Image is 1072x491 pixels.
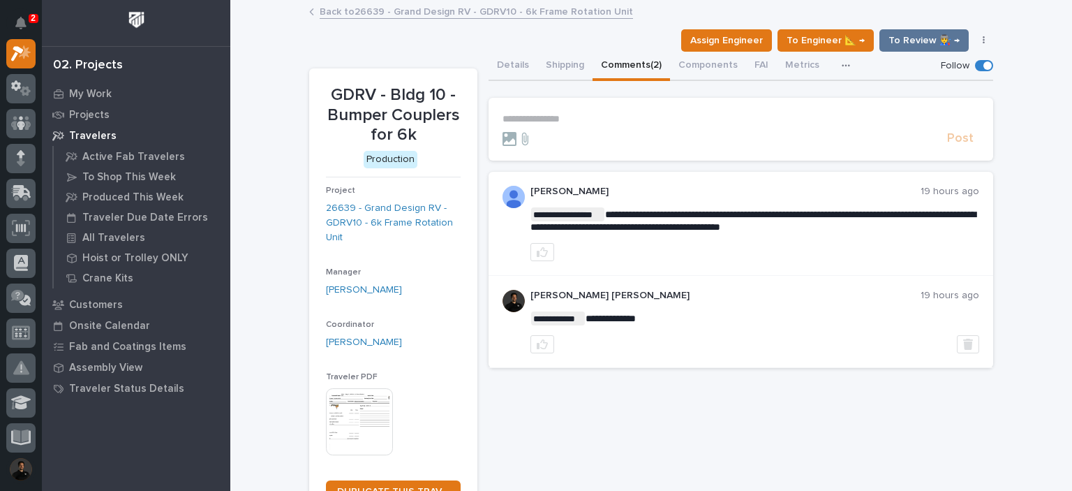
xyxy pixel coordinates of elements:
[6,455,36,484] button: users-avatar
[69,109,110,122] p: Projects
[777,29,874,52] button: To Engineer 📐 →
[787,32,865,49] span: To Engineer 📐 →
[530,335,554,353] button: like this post
[921,186,979,198] p: 19 hours ago
[69,130,117,142] p: Travelers
[42,125,230,146] a: Travelers
[489,52,537,81] button: Details
[82,212,208,224] p: Traveler Due Date Errors
[941,131,979,147] button: Post
[54,268,230,288] a: Crane Kits
[69,383,184,395] p: Traveler Status Details
[54,248,230,268] a: Hoist or Trolley ONLY
[54,167,230,186] a: To Shop This Week
[82,252,188,265] p: Hoist or Trolley ONLY
[690,32,763,49] span: Assign Engineer
[82,151,185,163] p: Active Fab Travelers
[17,17,36,39] div: Notifications2
[947,131,974,147] span: Post
[42,294,230,315] a: Customers
[957,335,979,353] button: Delete post
[54,228,230,247] a: All Travelers
[69,341,186,353] p: Fab and Coatings Items
[320,3,633,19] a: Back to26639 - Grand Design RV - GDRV10 - 6k Frame Rotation Unit
[670,52,746,81] button: Components
[326,85,461,145] p: GDRV - Bldg 10 - Bumper Couplers for 6k
[69,362,142,374] p: Assembly View
[593,52,670,81] button: Comments (2)
[326,268,361,277] span: Manager
[364,151,417,168] div: Production
[42,315,230,336] a: Onsite Calendar
[82,232,145,244] p: All Travelers
[326,321,374,329] span: Coordinator
[69,320,150,332] p: Onsite Calendar
[681,29,772,52] button: Assign Engineer
[326,201,461,244] a: 26639 - Grand Design RV - GDRV10 - 6k Frame Rotation Unit
[69,299,123,312] p: Customers
[42,357,230,378] a: Assembly View
[502,186,525,208] img: AFdZucp4O16xFhxMcTeEuenny-VD_tPRErxPoXZ3MQEHspKARVmUoIIPOgyEMzaJjLGSiOSqDApAeC9KqsZPUsb5AP6OrOqLG...
[6,8,36,38] button: Notifications
[42,378,230,399] a: Traveler Status Details
[326,373,378,381] span: Traveler PDF
[42,83,230,104] a: My Work
[54,147,230,166] a: Active Fab Travelers
[42,104,230,125] a: Projects
[42,336,230,357] a: Fab and Coatings Items
[921,290,979,302] p: 19 hours ago
[54,187,230,207] a: Produced This Week
[941,60,969,72] p: Follow
[31,13,36,23] p: 2
[82,191,184,204] p: Produced This Week
[502,290,525,312] img: sjoYg5HrSnqbeah8ZJ2s
[124,7,149,33] img: Workspace Logo
[53,58,123,73] div: 02. Projects
[879,29,969,52] button: To Review 👨‍🏭 →
[326,186,355,195] span: Project
[326,283,402,298] a: [PERSON_NAME]
[69,88,112,101] p: My Work
[82,171,176,184] p: To Shop This Week
[537,52,593,81] button: Shipping
[54,207,230,227] a: Traveler Due Date Errors
[82,272,133,285] p: Crane Kits
[888,32,960,49] span: To Review 👨‍🏭 →
[530,243,554,261] button: like this post
[326,335,402,350] a: [PERSON_NAME]
[530,186,921,198] p: [PERSON_NAME]
[530,290,921,302] p: [PERSON_NAME] [PERSON_NAME]
[777,52,828,81] button: Metrics
[746,52,777,81] button: FAI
